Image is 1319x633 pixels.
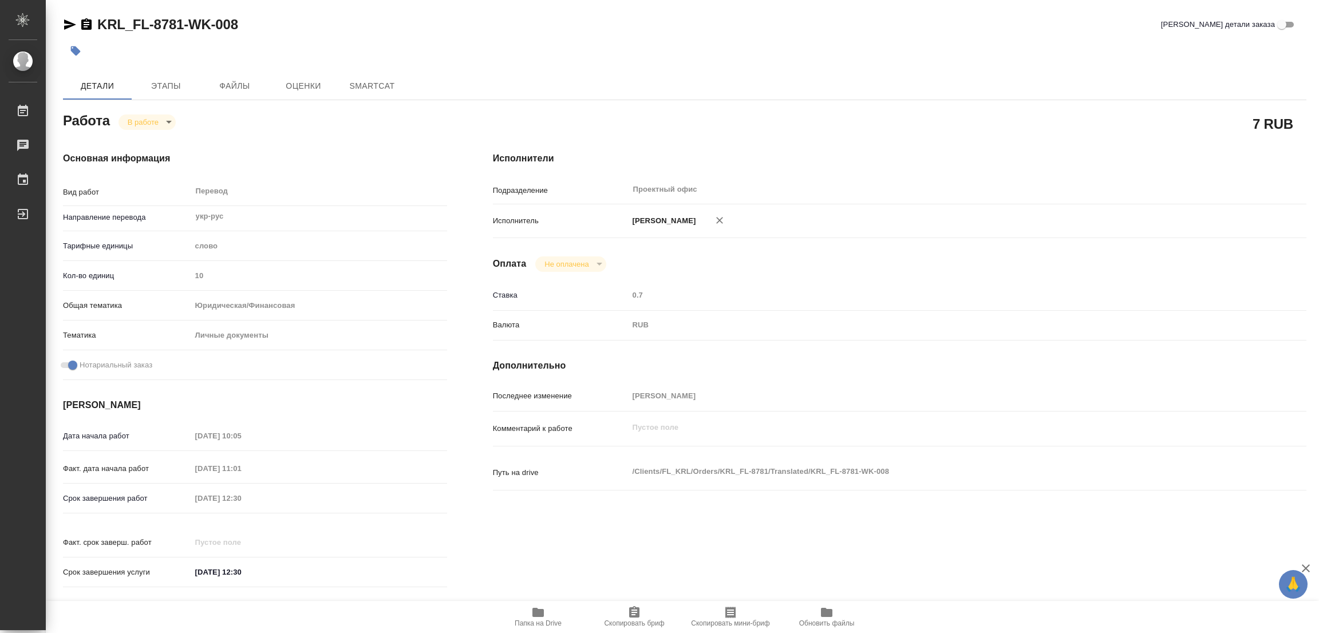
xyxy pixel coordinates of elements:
p: Ставка [493,290,629,301]
p: Факт. дата начала работ [63,463,191,474]
h4: Основная информация [63,152,447,165]
button: В работе [124,117,162,127]
button: Папка на Drive [490,601,586,633]
span: SmartCat [345,79,400,93]
span: Обновить файлы [799,619,855,627]
button: Удалить исполнителя [707,208,732,233]
h4: Оплата [493,257,527,271]
p: Комментарий к работе [493,423,629,434]
div: Юридическая/Финансовая [191,296,447,315]
textarea: /Clients/FL_KRL/Orders/KRL_FL-8781/Translated/KRL_FL-8781-WK-008 [629,462,1239,481]
input: Пустое поле [191,490,291,507]
span: Нотариальный заказ [80,359,152,371]
p: Направление перевода [63,212,191,223]
button: Обновить файлы [779,601,875,633]
p: Срок завершения работ [63,493,191,504]
input: Пустое поле [191,428,291,444]
p: Подразделение [493,185,629,196]
span: Папка на Drive [515,619,562,627]
input: Пустое поле [629,287,1239,303]
button: Скопировать ссылку [80,18,93,31]
input: Пустое поле [629,387,1239,404]
div: RUB [629,315,1239,335]
p: Путь на drive [493,467,629,478]
input: Пустое поле [191,460,291,477]
p: Срок завершения услуги [63,567,191,578]
p: [PERSON_NAME] [629,215,696,227]
button: Скопировать мини-бриф [682,601,779,633]
span: Скопировать бриф [604,619,664,627]
span: Этапы [139,79,193,93]
span: 🙏 [1284,572,1303,596]
div: В работе [119,114,176,130]
span: [PERSON_NAME] детали заказа [1161,19,1275,30]
p: Тарифные единицы [63,240,191,252]
input: Пустое поле [191,267,447,284]
button: Не оплачена [541,259,592,269]
h4: [PERSON_NAME] [63,398,447,412]
p: Факт. срок заверш. работ [63,537,191,548]
span: Оценки [276,79,331,93]
div: слово [191,236,447,256]
span: Файлы [207,79,262,93]
div: Личные документы [191,326,447,345]
p: Вид работ [63,187,191,198]
p: Валюта [493,319,629,331]
input: Пустое поле [191,534,291,551]
p: Общая тематика [63,300,191,311]
div: В работе [535,256,606,272]
span: Скопировать мини-бриф [691,619,769,627]
p: Исполнитель [493,215,629,227]
button: Скопировать бриф [586,601,682,633]
p: Тематика [63,330,191,341]
button: 🙏 [1279,570,1308,599]
span: Детали [70,79,125,93]
h4: Исполнители [493,152,1306,165]
h2: 7 RUB [1253,114,1293,133]
p: Дата начала работ [63,430,191,442]
p: Кол-во единиц [63,270,191,282]
a: KRL_FL-8781-WK-008 [97,17,238,32]
button: Скопировать ссылку для ЯМессенджера [63,18,77,31]
input: ✎ Введи что-нибудь [191,564,291,580]
button: Добавить тэг [63,38,88,64]
h2: Работа [63,109,110,130]
h4: Дополнительно [493,359,1306,373]
p: Последнее изменение [493,390,629,402]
